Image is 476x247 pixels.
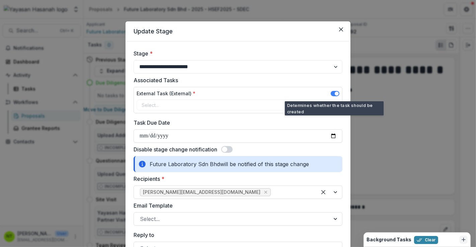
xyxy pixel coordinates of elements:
[134,231,338,239] label: Reply to
[367,237,411,243] h2: Background Tasks
[460,236,468,244] button: Dismiss
[134,49,338,57] label: Stage
[134,76,338,84] label: Associated Tasks
[137,90,195,97] label: External Task (External)
[134,202,338,210] label: Email Template
[134,119,338,127] label: Task Due Date
[414,236,438,244] button: Clear
[134,175,338,183] label: Recipients
[126,21,350,41] header: Update Stage
[262,189,269,196] div: Remove brian@futurelab.my
[143,190,260,195] span: [PERSON_NAME][EMAIL_ADDRESS][DOMAIN_NAME]
[134,145,217,153] label: Disable stage change notification
[134,156,342,172] div: Future Laboratory Sdn Bhd will be notified of this stage change
[336,24,346,35] button: Close
[318,187,329,198] div: Clear selected options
